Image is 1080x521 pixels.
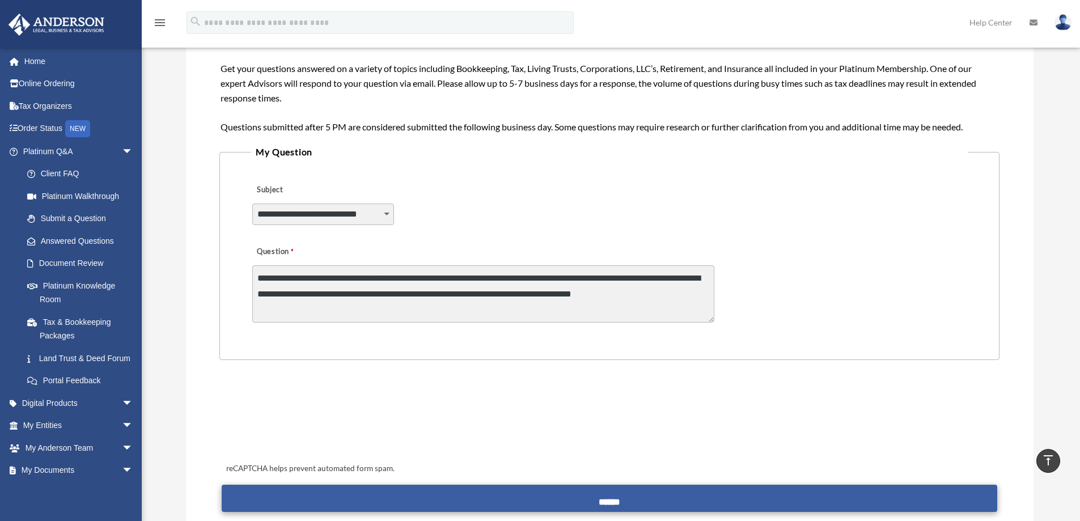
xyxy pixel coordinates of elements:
a: Platinum Q&Aarrow_drop_down [8,140,150,163]
span: arrow_drop_down [122,437,145,460]
label: Question [252,244,340,260]
a: Tax & Bookkeeping Packages [16,311,150,347]
span: arrow_drop_down [122,481,145,505]
iframe: reCAPTCHA [223,395,395,439]
a: Document Review [16,252,150,275]
span: arrow_drop_down [122,140,145,163]
a: Online Ordering [8,73,150,95]
a: Online Learningarrow_drop_down [8,481,150,504]
span: arrow_drop_down [122,459,145,482]
a: Platinum Walkthrough [16,185,150,207]
i: search [189,15,202,28]
div: NEW [65,120,90,137]
a: Order StatusNEW [8,117,150,141]
a: vertical_align_top [1036,449,1060,473]
a: Answered Questions [16,230,150,252]
a: Home [8,50,150,73]
a: My Entitiesarrow_drop_down [8,414,150,437]
a: Submit a Question [16,207,145,230]
img: User Pic [1054,14,1071,31]
div: reCAPTCHA helps prevent automated form spam. [222,462,997,476]
legend: My Question [251,144,967,160]
span: arrow_drop_down [122,392,145,415]
label: Subject [252,183,360,198]
a: Digital Productsarrow_drop_down [8,392,150,414]
i: menu [153,16,167,29]
img: Anderson Advisors Platinum Portal [5,14,108,36]
a: Portal Feedback [16,370,150,392]
a: My Anderson Teamarrow_drop_down [8,437,150,459]
a: Tax Organizers [8,95,150,117]
a: menu [153,20,167,29]
a: Land Trust & Deed Forum [16,347,150,370]
a: My Documentsarrow_drop_down [8,459,150,482]
a: Client FAQ [16,163,150,185]
span: arrow_drop_down [122,414,145,438]
a: Platinum Knowledge Room [16,274,150,311]
i: vertical_align_top [1041,454,1055,467]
